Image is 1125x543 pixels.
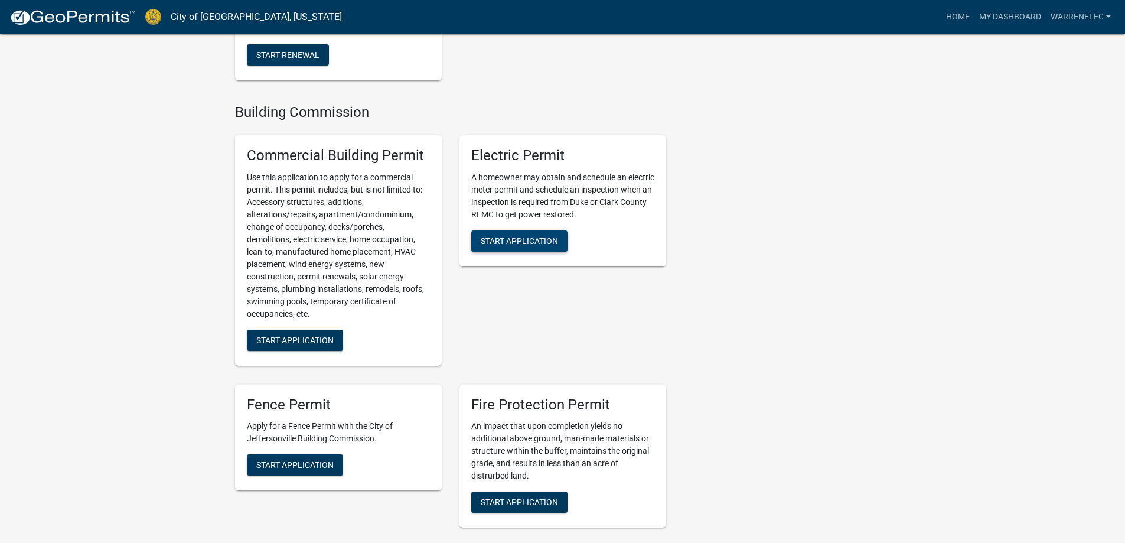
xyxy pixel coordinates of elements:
[481,498,558,507] span: Start Application
[247,420,430,445] p: Apply for a Fence Permit with the City of Jeffersonville Building Commission.
[471,420,654,482] p: An impact that upon completion yields no additional above ground, man-made materials or structure...
[247,147,430,164] h5: Commercial Building Permit
[247,171,430,320] p: Use this application to apply for a commercial permit. This permit includes, but is not limited t...
[1046,6,1116,28] a: warrenelec
[235,104,666,121] h4: Building Commission
[974,6,1046,28] a: My Dashboard
[171,7,342,27] a: City of [GEOGRAPHIC_DATA], [US_STATE]
[481,236,558,245] span: Start Application
[471,171,654,221] p: A homeowner may obtain and schedule an electric meter permit and schedule an inspection when an i...
[256,460,334,470] span: Start Application
[247,454,343,476] button: Start Application
[247,44,329,66] button: Start Renewal
[471,492,568,513] button: Start Application
[471,147,654,164] h5: Electric Permit
[256,50,319,60] span: Start Renewal
[471,396,654,414] h5: Fire Protection Permit
[247,396,430,414] h5: Fence Permit
[247,330,343,351] button: Start Application
[471,230,568,252] button: Start Application
[941,6,974,28] a: Home
[256,335,334,344] span: Start Application
[145,9,161,25] img: City of Jeffersonville, Indiana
